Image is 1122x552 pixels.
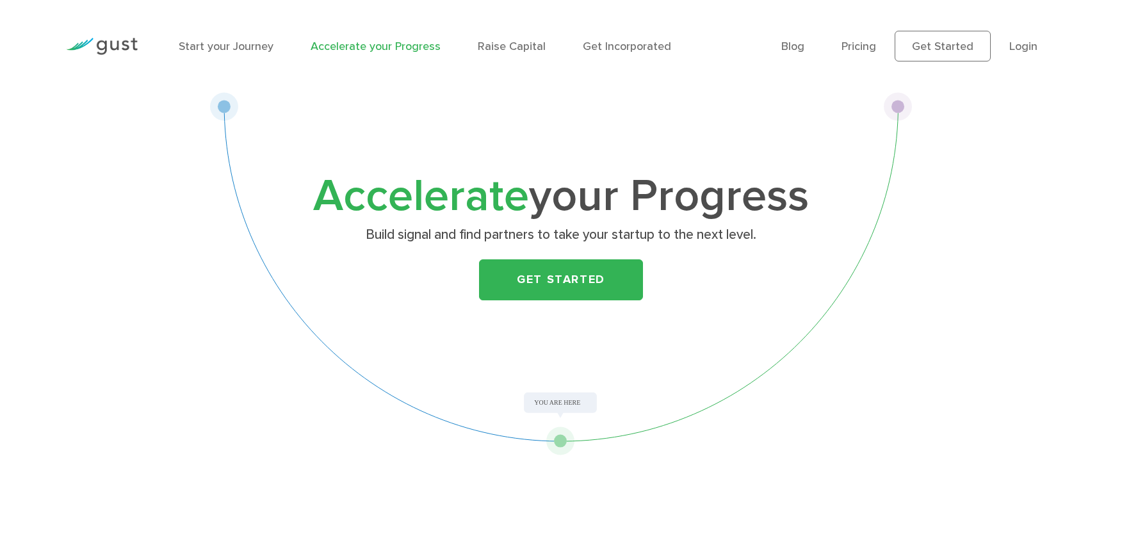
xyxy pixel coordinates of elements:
a: Raise Capital [478,40,546,53]
a: Get Incorporated [583,40,671,53]
a: Start your Journey [179,40,273,53]
a: Login [1009,40,1037,53]
img: Gust Logo [66,38,138,55]
a: Get Started [479,259,643,300]
h1: your Progress [308,176,814,217]
span: Accelerate [313,169,529,223]
a: Get Started [895,31,991,61]
a: Pricing [841,40,876,53]
a: Blog [781,40,804,53]
a: Accelerate your Progress [311,40,441,53]
p: Build signal and find partners to take your startup to the next level. [313,226,809,244]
